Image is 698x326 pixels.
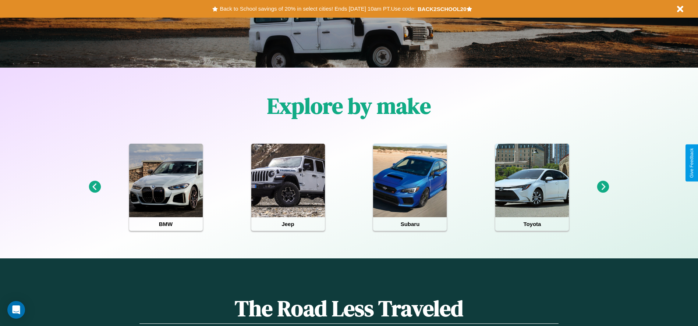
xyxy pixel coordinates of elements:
[218,4,417,14] button: Back to School savings of 20% in select cities! Ends [DATE] 10am PT.Use code:
[139,293,558,324] h1: The Road Less Traveled
[373,217,447,231] h4: Subaru
[129,217,203,231] h4: BMW
[7,301,25,319] div: Open Intercom Messenger
[689,148,694,178] div: Give Feedback
[495,217,569,231] h4: Toyota
[418,6,467,12] b: BACK2SCHOOL20
[251,217,325,231] h4: Jeep
[267,91,431,121] h1: Explore by make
